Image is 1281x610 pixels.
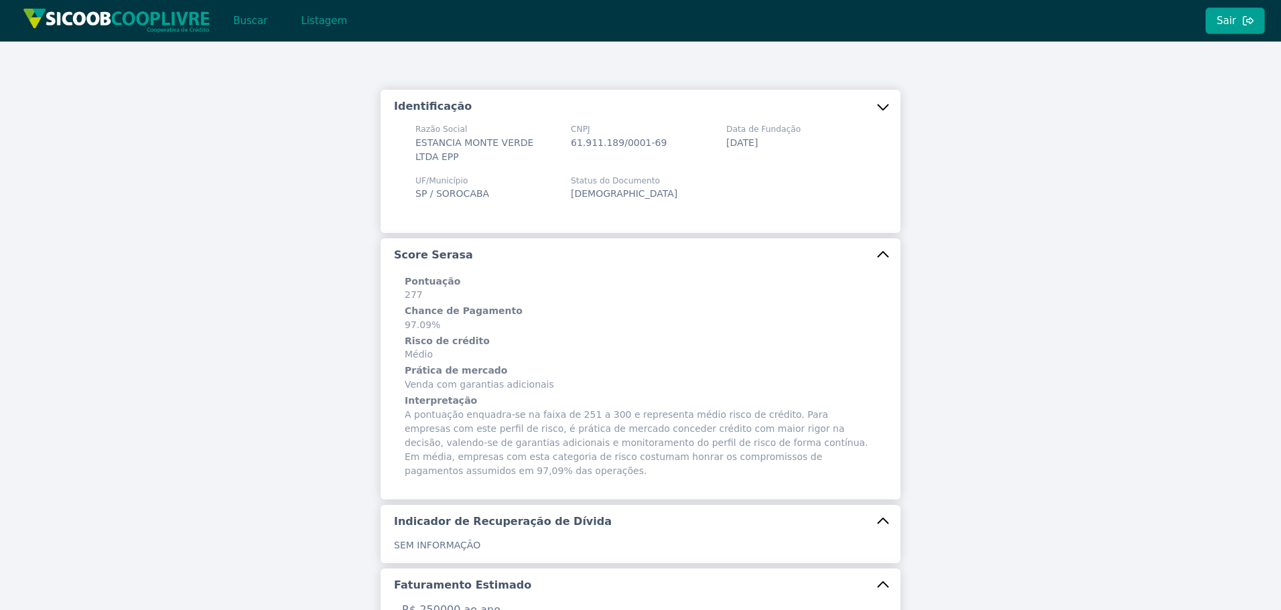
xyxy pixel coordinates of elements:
[405,305,876,318] h6: Chance de Pagamento
[726,123,801,135] span: Data de Fundação
[1205,7,1265,34] button: Sair
[405,335,876,362] span: Médio
[23,8,210,33] img: img/sicoob_cooplivre.png
[405,275,876,303] span: 277
[381,568,900,602] button: Faturamento Estimado
[405,335,876,348] h6: Risco de crédito
[394,248,473,262] h5: Score Serasa
[394,99,472,114] h5: Identificação
[571,123,667,135] span: CNPJ
[381,505,900,538] button: Indicador de Recuperação de Dívida
[405,394,876,408] h6: Interpretação
[381,238,900,272] button: Score Serasa
[405,275,876,289] h6: Pontuação
[571,188,677,199] span: [DEMOGRAPHIC_DATA]
[222,7,279,34] button: Buscar
[405,394,876,478] span: A pontuação enquadra-se na faixa de 251 a 300 e representa médio risco de crédito. Para empresas ...
[571,175,677,187] span: Status do Documento
[415,123,555,135] span: Razão Social
[415,175,489,187] span: UF/Município
[415,137,533,162] span: ESTANCIA MONTE VERDE LTDA EPP
[381,90,900,123] button: Identificação
[394,514,612,529] h5: Indicador de Recuperação de Dívida
[726,137,758,148] span: [DATE]
[289,7,358,34] button: Listagem
[415,188,489,199] span: SP / SOROCABA
[405,364,876,378] h6: Prática de mercado
[394,578,531,593] h5: Faturamento Estimado
[405,364,876,392] span: Venda com garantias adicionais
[394,540,480,550] span: SEM INFORMAÇÃO
[405,305,876,332] span: 97.09%
[571,137,667,148] span: 61.911.189/0001-69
